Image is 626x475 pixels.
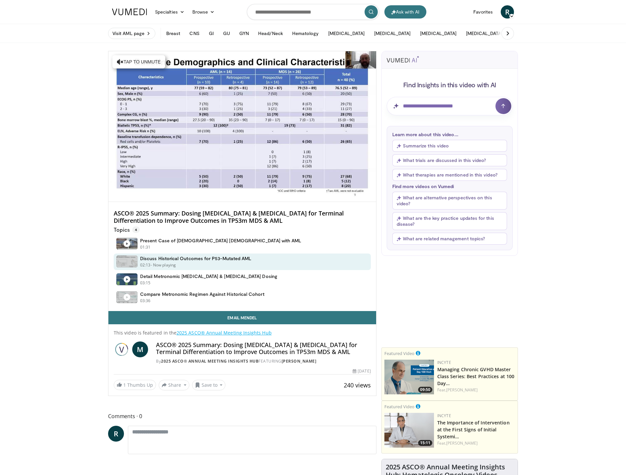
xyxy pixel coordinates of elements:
[156,358,371,364] div: By FEATURING
[132,226,140,233] span: 4
[446,440,478,446] a: [PERSON_NAME]
[247,4,379,20] input: Search topics, interventions
[392,154,507,166] button: What trials are discussed in this video?
[370,27,415,40] button: [MEDICAL_DATA]
[437,419,510,440] a: The Importance of Intervention at the First Signs of Initial Systemi…
[288,27,323,40] button: Hematology
[384,360,434,394] a: 09:50
[140,280,151,286] p: 03:15
[384,350,414,356] small: Featured Video
[392,192,507,210] button: What are alternative perspectives on this video?
[384,360,434,394] img: 409840c7-0d29-44b1-b1f8-50555369febb.png.150x105_q85_crop-smart_upscale.png
[392,212,507,230] button: What are the key practice updates for this disease?
[387,56,419,62] img: vumedi-ai-logo.svg
[344,381,371,389] span: 240 views
[418,440,432,446] span: 15:11
[188,5,219,19] a: Browse
[416,27,461,40] button: [MEDICAL_DATA]
[140,291,264,297] h4: Compare Metronomic Regimen Against Historical Cohort
[140,238,301,244] h4: Present Case of [DEMOGRAPHIC_DATA] [DEMOGRAPHIC_DATA] with AML
[176,330,272,336] a: 2025 ASCO® Annual Meeting Insights Hub
[114,330,371,336] p: This video is featured in the
[123,382,126,388] span: 1
[140,244,151,250] p: 01:31
[353,368,371,374] div: [DATE]
[114,226,140,233] p: Topics
[392,183,507,189] p: Find more videos on Vumedi
[159,380,189,390] button: Share
[219,27,234,40] button: GU
[384,404,414,410] small: Featured Video
[185,27,203,40] button: CNS
[108,412,376,420] span: Comments 0
[108,28,155,39] a: Visit AML page
[205,27,218,40] button: GI
[437,360,451,365] a: Incyte
[140,256,251,261] h4: Discuss Historical Outcomes for P53-Mutated AML
[392,140,507,152] button: Summarize this video
[469,5,497,19] a: Favorites
[392,233,507,245] button: What are related management topics?
[384,5,426,19] button: Ask with AI
[108,426,124,442] a: R
[114,341,130,357] img: 2025 ASCO® Annual Meeting Insights Hub
[112,9,147,15] img: VuMedi Logo
[400,261,499,343] iframe: Advertisement
[437,440,515,446] div: Feat.
[437,413,451,418] a: Incyte
[114,210,371,224] h4: ASCO® 2025 Summary: Dosing [MEDICAL_DATA] & [MEDICAL_DATA] for Terminal Differentiation to Improv...
[501,5,514,19] a: R
[112,55,165,68] button: Tap to unmute
[254,27,287,40] button: Head/Neck
[324,27,369,40] button: [MEDICAL_DATA]
[437,366,515,386] a: Managing Chronic GVHD Master Class Series: Best Practices at 100 Day…
[156,341,371,356] h4: ASCO® 2025 Summary: Dosing [MEDICAL_DATA] & [MEDICAL_DATA] for Terminal Differentiation to Improv...
[140,273,277,279] h4: Detail Metronomic [MEDICAL_DATA] & [MEDICAL_DATA] Dosing
[140,298,151,304] p: 03:36
[437,387,515,393] div: Feat.
[446,387,478,393] a: [PERSON_NAME]
[151,5,188,19] a: Specialties
[462,27,507,40] button: [MEDICAL_DATA]
[192,380,226,390] button: Save to
[384,413,434,448] img: 7bb7e22e-722f-422f-be94-104809fefb72.png.150x105_q85_crop-smart_upscale.png
[235,27,253,40] button: GYN
[151,262,176,268] p: - Now playing
[392,132,507,137] p: Learn more about this video...
[418,387,432,393] span: 09:50
[108,51,376,202] video-js: Video Player
[161,358,258,364] a: 2025 ASCO® Annual Meeting Insights Hub
[282,358,317,364] a: [PERSON_NAME]
[384,413,434,448] a: 15:11
[392,169,507,181] button: What therapies are mentioned in this video?
[387,80,513,89] h4: Find Insights in this video with AI
[114,380,156,390] a: 1 Thumbs Up
[387,97,513,115] input: Question for AI
[162,27,184,40] button: Breast
[132,341,148,357] a: M
[140,262,151,268] p: 02:13
[108,311,376,324] a: Email Mendel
